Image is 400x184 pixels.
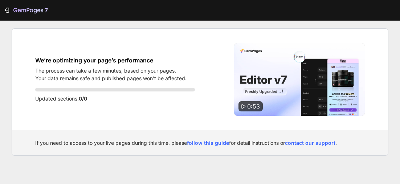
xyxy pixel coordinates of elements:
[247,103,260,110] span: 0:53
[35,74,187,82] p: Your data remains safe and published pages won’t be affected.
[79,95,87,102] span: 0/0
[285,140,335,146] a: contact our support
[234,43,365,116] img: Video thumbnail
[35,94,195,103] p: Updated sections:
[187,140,229,146] a: follow this guide
[35,56,187,65] h1: We’re optimizing your page’s performance
[45,6,48,15] p: 7
[35,67,187,74] p: The process can take a few minutes, based on your pages.
[35,139,365,147] div: If you need to access to your live pages during this time, please for detail instructions or .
